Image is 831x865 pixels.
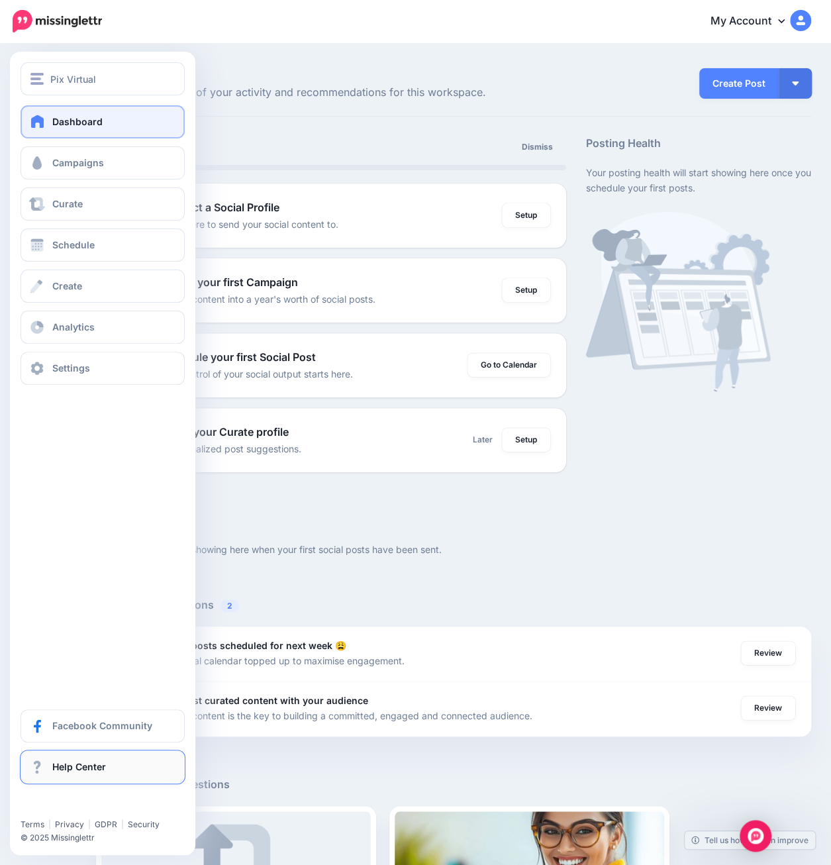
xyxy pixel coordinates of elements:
span: Analytics [52,321,95,332]
a: Security [128,819,160,829]
span: Help Center [52,761,106,772]
a: My Account [697,5,811,38]
span: Campaigns [52,157,104,168]
span: Here's an overview of your activity and recommendations for this workspace. [96,84,566,101]
p: Taking control of your social output starts here. [148,366,353,382]
a: Dashboard [21,105,185,138]
a: Terms [21,819,44,829]
p: Turn your content into a year's worth of social posts. [148,291,375,307]
span: Dashboard [52,116,103,127]
img: arrow-down-white.png [792,81,799,85]
a: Go to Calendar [467,353,550,377]
iframe: Twitter Follow Button [21,800,121,813]
a: Schedule [21,229,185,262]
a: Analytics [21,311,185,344]
a: Setup [502,428,550,452]
img: Missinglettr [13,10,102,32]
span: Settings [52,362,90,374]
p: Keep your social calendar topped up to maximise engagement. [130,653,405,668]
b: 3. Schedule your first Social Post [148,350,316,364]
span: | [88,819,91,829]
a: Dismiss [514,135,561,159]
img: calendar-waiting.png [586,212,771,391]
p: Your metrics will start showing here when your first social posts have been sent. [96,542,811,557]
a: Tell us how we can improve [685,831,815,849]
b: There are no posts scheduled for next week 😩 [130,640,346,651]
span: Create [52,280,82,291]
p: Your posting health will start showing here once you schedule your first posts. [586,165,811,195]
a: Privacy [55,819,84,829]
a: Create [21,270,185,303]
a: Facebook Community [21,709,185,742]
a: Setup [502,278,550,302]
a: GDPR [95,819,117,829]
a: Curate [21,187,185,221]
h5: Recommended Actions [96,597,811,613]
h5: Performance [96,512,811,529]
a: Setup [502,203,550,227]
p: Get personalized post suggestions. [148,441,301,456]
h5: Setup Progress [96,135,331,152]
span: Schedule [52,239,95,250]
b: 1. Connect a Social Profile [148,201,279,214]
p: Sharing great content is the key to building a committed, engaged and connected audience. [130,708,532,723]
span: 2 [220,599,239,612]
a: Settings [21,352,185,385]
p: Tell us where to send your social content to. [148,217,338,232]
button: Pix Virtual [21,62,185,95]
h5: Posting Health [586,135,811,152]
a: Help Center [21,750,185,784]
span: Facebook Community [52,720,152,731]
span: Pix Virtual [50,72,96,87]
h5: Curated Post Suggestions [96,776,811,793]
b: 4. Setup your Curate profile [148,425,289,438]
a: Campaigns [21,146,185,179]
a: Create Post [699,68,779,99]
a: Review [741,641,795,665]
span: | [121,819,124,829]
img: menu.png [30,73,44,85]
span: | [48,819,51,829]
b: 2. Create your first Campaign [148,276,298,289]
a: Review [741,696,795,720]
li: © 2025 Missinglettr [21,831,193,844]
a: Later [465,428,501,452]
span: Curate [52,198,83,209]
b: Share your first curated content with your audience [130,695,368,706]
div: Open Intercom Messenger [740,820,771,852]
